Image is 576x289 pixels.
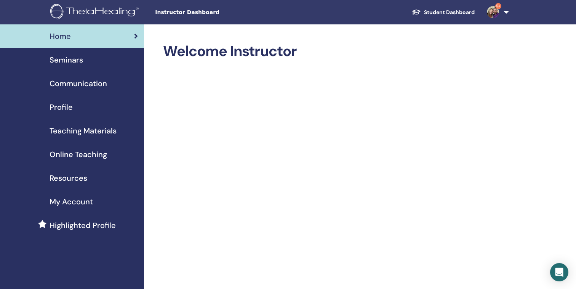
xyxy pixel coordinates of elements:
img: logo.png [50,4,141,21]
h2: Welcome Instructor [163,43,507,60]
img: graduation-cap-white.svg [412,9,421,15]
div: Open Intercom Messenger [550,263,568,281]
span: Seminars [50,54,83,66]
span: 9+ [495,3,501,9]
span: Teaching Materials [50,125,117,136]
span: Highlighted Profile [50,220,116,231]
a: Student Dashboard [406,5,481,19]
span: Resources [50,172,87,184]
span: Instructor Dashboard [155,8,269,16]
span: Profile [50,101,73,113]
span: Communication [50,78,107,89]
span: Online Teaching [50,149,107,160]
span: My Account [50,196,93,207]
span: Home [50,31,71,42]
img: default.jpg [487,6,499,18]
